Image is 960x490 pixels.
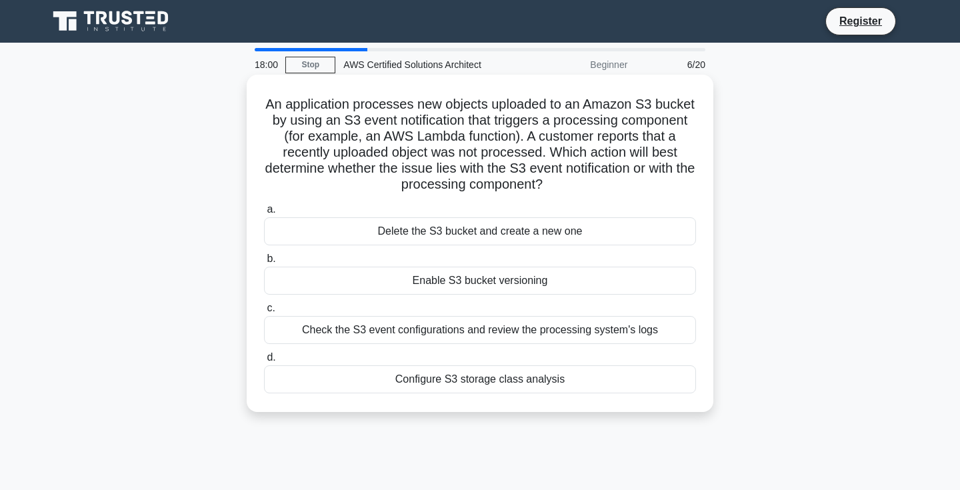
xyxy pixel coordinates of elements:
[264,365,696,393] div: Configure S3 storage class analysis
[267,203,275,215] span: a.
[267,351,275,363] span: d.
[267,253,275,264] span: b.
[285,57,335,73] a: Stop
[264,217,696,245] div: Delete the S3 bucket and create a new one
[635,51,713,78] div: 6/20
[267,302,275,313] span: c.
[831,13,890,29] a: Register
[247,51,285,78] div: 18:00
[335,51,519,78] div: AWS Certified Solutions Architect
[519,51,635,78] div: Beginner
[264,267,696,295] div: Enable S3 bucket versioning
[264,316,696,344] div: Check the S3 event configurations and review the processing system's logs
[263,96,697,193] h5: An application processes new objects uploaded to an Amazon S3 bucket by using an S3 event notific...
